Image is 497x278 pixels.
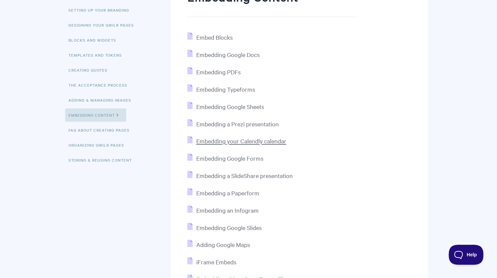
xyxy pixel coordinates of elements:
[187,241,250,248] a: Adding Google Maps
[187,120,278,128] a: Embedding a Prezi presentation
[187,224,261,231] a: Embedding Google Slides
[196,137,286,145] span: Embedding your Calendly calendar
[68,78,132,92] a: The Acceptance Process
[68,63,112,77] a: Creating Quotes
[196,258,236,266] span: iFrame Embeds
[196,33,232,41] span: Embed Blocks
[196,85,255,93] span: Embedding Typeforms
[187,172,292,179] a: Embedding a SlideShare presentation
[68,48,127,62] a: Templates and Tokens
[449,245,484,265] iframe: Toggle Customer Support
[196,172,292,179] span: Embedding a SlideShare presentation
[196,206,258,214] span: Embedding an Infogram
[196,51,259,58] span: Embedding Google Docs
[187,189,259,197] a: Embedding a Paperform
[187,85,255,93] a: Embedding Typeforms
[68,18,139,32] a: Designing Your Qwilr Pages
[187,258,236,266] a: iFrame Embeds
[196,241,250,248] span: Adding Google Maps
[196,68,240,76] span: Embedding PDFs
[196,154,263,162] span: Embedding Google Forms
[68,33,121,47] a: Blocks and Widgets
[196,189,259,197] span: Embedding a Paperform
[187,68,240,76] a: Embedding PDFs
[65,108,126,122] a: Embedding Content
[187,154,263,162] a: Embedding Google Forms
[187,206,258,214] a: Embedding an Infogram
[196,224,261,231] span: Embedding Google Slides
[68,138,129,152] a: Organizing Qwilr Pages
[68,3,134,17] a: Setting up your Branding
[68,123,135,137] a: FAQ About Creating Pages
[196,103,264,110] span: Embedding Google Sheets
[68,93,136,107] a: Adding & Managing Images
[68,153,137,167] a: Storing & Reusing Content
[187,137,286,145] a: Embedding your Calendly calendar
[187,51,259,58] a: Embedding Google Docs
[196,120,278,128] span: Embedding a Prezi presentation
[187,103,264,110] a: Embedding Google Sheets
[187,33,232,41] a: Embed Blocks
